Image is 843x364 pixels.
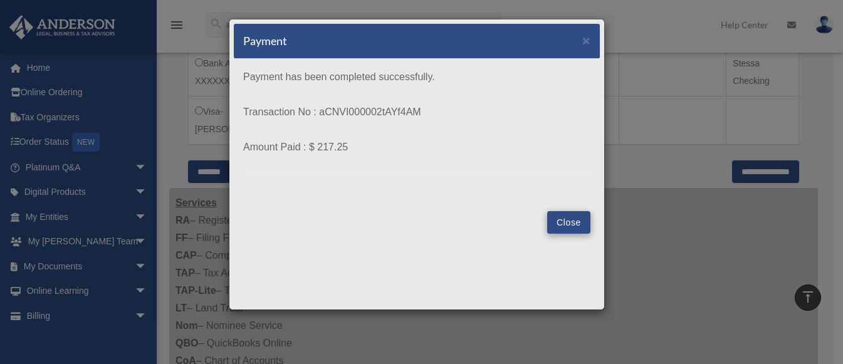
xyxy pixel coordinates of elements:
[243,68,590,86] p: Payment has been completed successfully.
[582,33,590,48] span: ×
[243,103,590,121] p: Transaction No : aCNVI000002tAYf4AM
[243,138,590,156] p: Amount Paid : $ 217.25
[547,211,590,234] button: Close
[582,34,590,47] button: Close
[243,33,287,49] h5: Payment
